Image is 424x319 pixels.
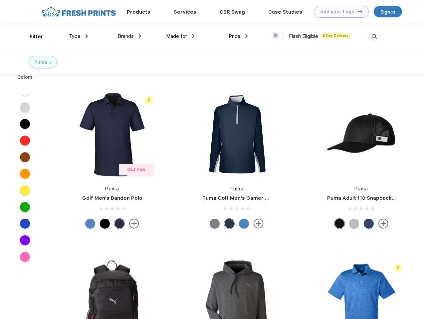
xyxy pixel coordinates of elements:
div: Navy Blazer [224,219,234,229]
img: dropdown.png [139,34,141,38]
a: Sign in [374,6,402,17]
img: func=resize&h=266 [317,90,406,179]
span: Flash Eligible [289,33,318,39]
div: Quiet Shade [210,219,220,229]
div: Quarry with Brt Whit [349,219,359,229]
img: more.svg [378,219,388,229]
span: Price [229,33,240,39]
img: more.svg [129,219,139,229]
img: dropdown.png [245,34,248,38]
div: Peacoat with Qut Shd [364,219,374,229]
img: dropdown.png [86,34,88,38]
span: 5 Day Delivery [321,33,350,39]
a: Golf Men's Bandon Polo [82,195,142,201]
div: Lake Blue [85,219,95,229]
div: Pma Blk with Pma Blk [334,219,344,229]
a: Puma [230,186,244,191]
a: Puma [354,186,368,191]
a: Products [127,9,150,15]
span: Brands [118,33,134,39]
img: func=resize&h=266 [192,90,281,179]
img: fo%20logo%202.webp [40,6,118,18]
img: flash_active_toggle.svg [394,264,403,272]
a: CSR Swag [220,9,245,15]
img: DT [358,10,362,13]
img: desktop_search.svg [369,31,380,42]
div: Filter [30,33,43,41]
div: Bright Cobalt [239,219,249,229]
span: Our Fav [127,167,145,172]
a: Services [174,9,196,15]
a: Puma [105,186,119,191]
a: Puma Golf Men's Gamer Golf Quarter-Zip [202,195,308,201]
span: Made for [166,33,187,39]
span: Type [69,33,81,39]
div: Puma [34,59,47,66]
img: func=resize&h=266 [68,90,156,179]
div: Puma Black [100,219,110,229]
div: Navy Blazer [114,219,124,229]
div: Colors [12,74,38,81]
div: Sign in [381,8,395,16]
div: Add your Logo [320,9,354,15]
img: filter_cancel.svg [49,61,52,64]
img: more.svg [254,219,264,229]
img: flash_active_toggle.svg [144,96,153,105]
img: dropdown.png [192,34,194,38]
